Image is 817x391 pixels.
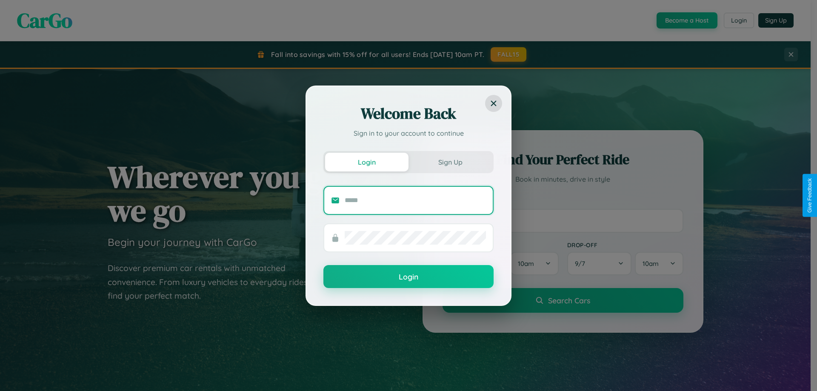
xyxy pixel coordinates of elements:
[323,128,494,138] p: Sign in to your account to continue
[323,265,494,288] button: Login
[323,103,494,124] h2: Welcome Back
[807,178,813,213] div: Give Feedback
[325,153,408,171] button: Login
[408,153,492,171] button: Sign Up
